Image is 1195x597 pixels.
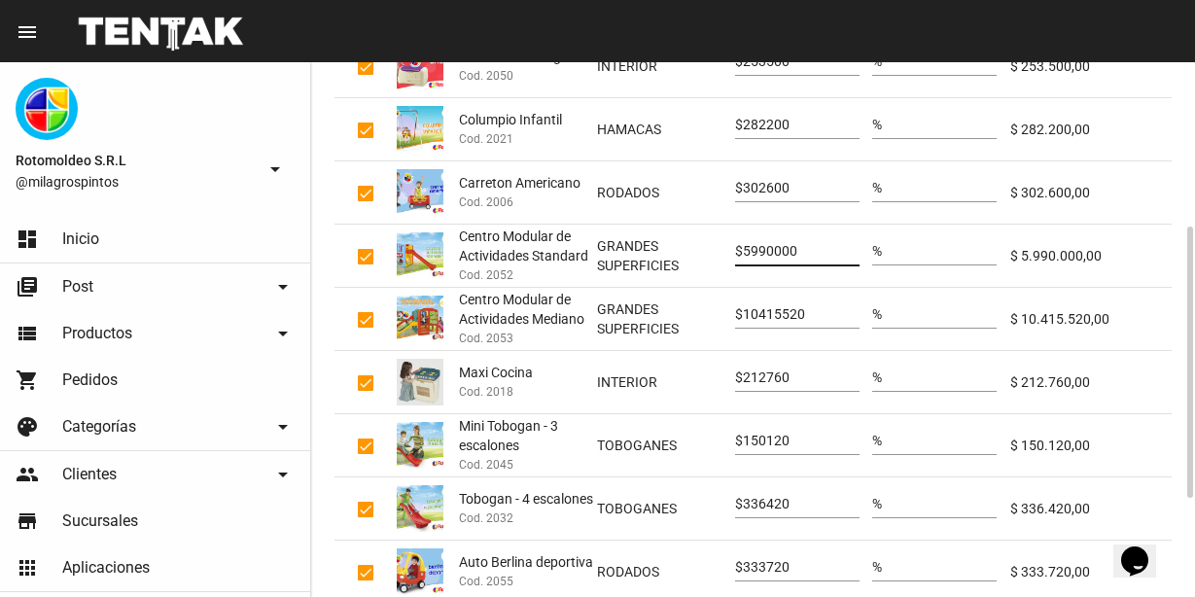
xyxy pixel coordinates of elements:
[16,149,256,172] span: Rotomoldeo S.R.L
[597,351,735,413] mat-cell: INTERIOR
[62,417,136,437] span: Categorías
[62,511,138,531] span: Sucursales
[16,322,39,345] mat-icon: view_list
[459,227,597,265] span: Centro Modular de Actividades Standard
[16,463,39,486] mat-icon: people
[459,110,562,129] span: Columpio Infantil
[1010,161,1172,224] mat-cell: $ 302.600,00
[1113,519,1176,578] iframe: chat widget
[735,243,743,259] span: $
[397,422,443,469] img: 9ebddebe-d33a-43ac-9b75-58c635de00d8.png
[1010,98,1172,160] mat-cell: $ 282.200,00
[459,66,513,86] span: Cod. 2050
[872,243,882,259] span: %
[459,329,513,348] span: Cod. 2053
[62,370,118,390] span: Pedidos
[62,229,99,249] span: Inicio
[62,277,93,297] span: Post
[872,117,882,132] span: %
[1010,477,1172,540] mat-cell: $ 336.420,00
[16,275,39,298] mat-icon: library_books
[459,265,513,285] span: Cod. 2052
[16,172,256,192] span: @milagrospintos
[597,477,735,540] mat-cell: TOBOGANES
[397,296,443,342] img: 6867ef45-a2a2-4560-9161-739ac9407157.png
[62,324,132,343] span: Productos
[16,228,39,251] mat-icon: dashboard
[62,465,117,484] span: Clientes
[459,455,513,474] span: Cod. 2045
[16,20,39,44] mat-icon: menu
[397,43,443,89] img: f4c1a736-1a8e-457f-973f-902c8114cf49.png
[735,369,743,385] span: $
[597,288,735,350] mat-cell: GRANDES SUPERFICIES
[397,485,443,532] img: 91282a40-e834-41a4-901a-b0875bf67fd7.png
[735,496,743,511] span: $
[459,129,513,149] span: Cod. 2021
[1010,351,1172,413] mat-cell: $ 212.760,00
[459,552,593,572] span: Auto Berlina deportiva
[271,275,295,298] mat-icon: arrow_drop_down
[264,158,287,181] mat-icon: arrow_drop_down
[459,193,513,212] span: Cod. 2006
[872,306,882,322] span: %
[597,35,735,97] mat-cell: INTERIOR
[597,414,735,476] mat-cell: TOBOGANES
[459,173,580,193] span: Carreton Americano
[735,306,743,322] span: $
[872,496,882,511] span: %
[459,572,513,591] span: Cod. 2055
[16,509,39,533] mat-icon: store
[397,359,443,405] img: 8f23acde-299e-41b2-97ba-189358ac0891.jpg
[1010,288,1172,350] mat-cell: $ 10.415.520,00
[872,369,882,385] span: %
[397,232,443,279] img: 7e237772-0778-4f75-9af3-02ee28846150.png
[16,556,39,579] mat-icon: apps
[16,415,39,439] mat-icon: palette
[16,369,39,392] mat-icon: shopping_cart
[397,106,443,153] img: 3b768535-21b6-40d8-a875-43fe8b13cff2.png
[597,98,735,160] mat-cell: HAMACAS
[459,489,593,509] span: Tobogan - 4 escalones
[1010,35,1172,97] mat-cell: $ 253.500,00
[397,169,443,216] img: 4a5174e9-d78e-4d8a-a070-913a3c7bfec3.png
[735,53,743,69] span: $
[16,78,78,140] img: 85f79f30-0cb5-4305-9472-3fd676a528fb.png
[271,415,295,439] mat-icon: arrow_drop_down
[735,559,743,575] span: $
[271,463,295,486] mat-icon: arrow_drop_down
[735,433,743,448] span: $
[62,558,150,578] span: Aplicaciones
[459,382,513,402] span: Cod. 2018
[872,53,882,69] span: %
[597,161,735,224] mat-cell: RODADOS
[1010,225,1172,287] mat-cell: $ 5.990.000,00
[735,117,743,132] span: $
[271,322,295,345] mat-icon: arrow_drop_down
[735,180,743,195] span: $
[459,509,513,528] span: Cod. 2032
[1010,414,1172,476] mat-cell: $ 150.120,00
[459,416,597,455] span: Mini Tobogan - 3 escalones
[872,559,882,575] span: %
[872,433,882,448] span: %
[397,548,443,595] img: 82e1b825-c89a-437d-b0d8-14a32a46e8a5.png
[597,225,735,287] mat-cell: GRANDES SUPERFICIES
[459,363,533,382] span: Maxi Cocina
[459,290,597,329] span: Centro Modular de Actividades Mediano
[872,180,882,195] span: %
